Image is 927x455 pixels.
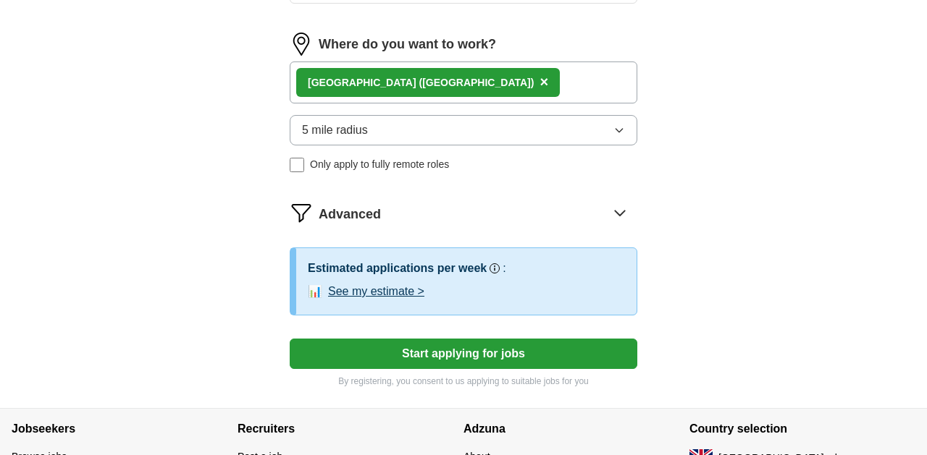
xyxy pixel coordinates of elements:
p: By registering, you consent to us applying to suitable jobs for you [290,375,637,388]
span: 📊 [308,283,322,300]
span: 5 mile radius [302,122,368,139]
img: filter [290,201,313,224]
label: Where do you want to work? [319,35,496,54]
span: Advanced [319,205,381,224]
button: See my estimate > [328,283,424,300]
h3: Estimated applications per week [308,260,487,277]
h3: : [503,260,506,277]
span: ([GEOGRAPHIC_DATA]) [419,77,534,88]
span: × [540,74,548,90]
span: Only apply to fully remote roles [310,157,449,172]
img: location.png [290,33,313,56]
button: Start applying for jobs [290,339,637,369]
button: × [540,72,548,93]
button: 5 mile radius [290,115,637,145]
input: Only apply to fully remote roles [290,158,304,172]
h4: Country selection [689,409,915,449]
strong: [GEOGRAPHIC_DATA] [308,77,416,88]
